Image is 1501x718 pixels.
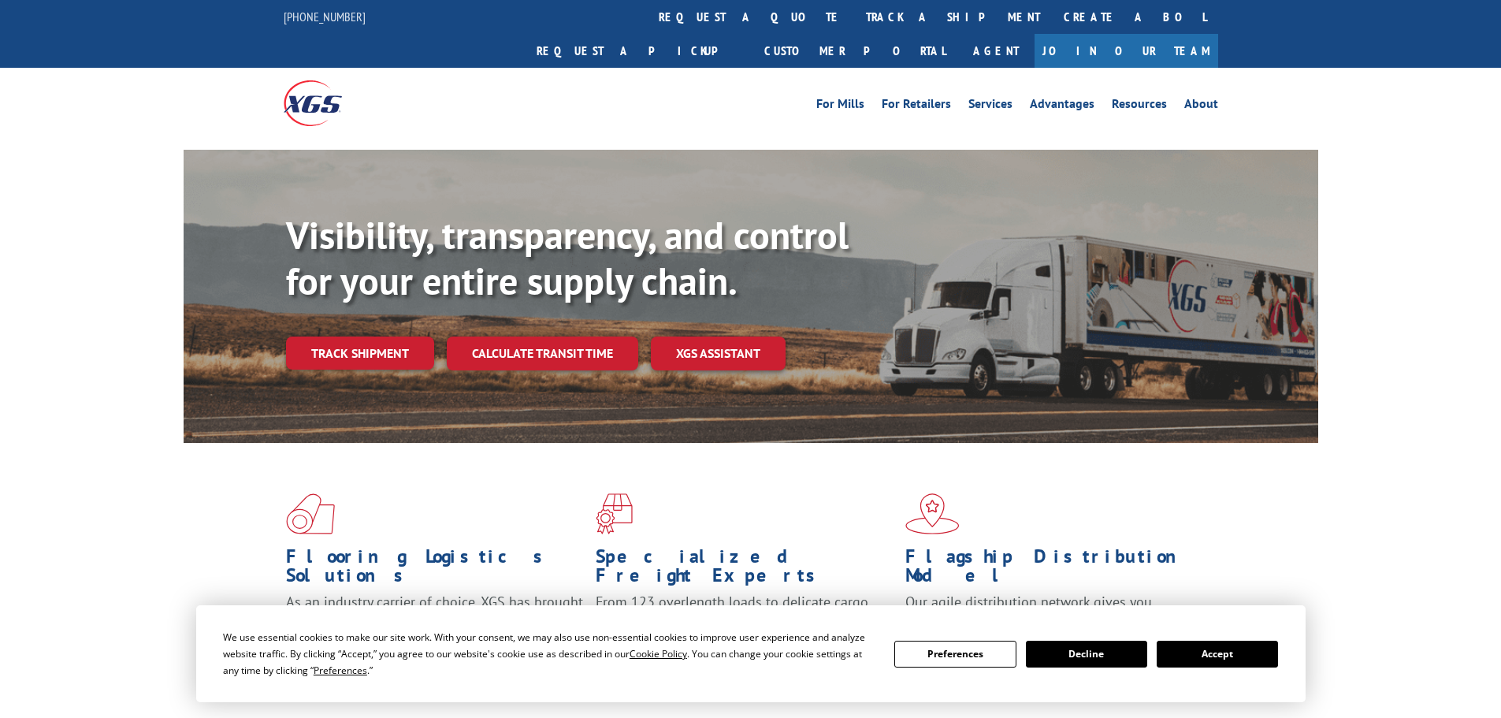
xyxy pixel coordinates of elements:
[905,493,960,534] img: xgs-icon-flagship-distribution-model-red
[596,493,633,534] img: xgs-icon-focused-on-flooring-red
[286,593,583,649] span: As an industry carrier of choice, XGS has brought innovation and dedication to flooring logistics...
[1026,641,1147,668] button: Decline
[968,98,1012,115] a: Services
[596,547,894,593] h1: Specialized Freight Experts
[1035,34,1218,68] a: Join Our Team
[957,34,1035,68] a: Agent
[1112,98,1167,115] a: Resources
[1157,641,1278,668] button: Accept
[630,647,687,660] span: Cookie Policy
[1184,98,1218,115] a: About
[905,593,1195,630] span: Our agile distribution network gives you nationwide inventory management on demand.
[816,98,864,115] a: For Mills
[894,641,1016,668] button: Preferences
[286,547,584,593] h1: Flooring Logistics Solutions
[1030,98,1094,115] a: Advantages
[447,337,638,370] a: Calculate transit time
[651,337,786,370] a: XGS ASSISTANT
[596,593,894,663] p: From 123 overlength loads to delicate cargo, our experienced staff knows the best way to move you...
[286,337,434,370] a: Track shipment
[284,9,366,24] a: [PHONE_NUMBER]
[882,98,951,115] a: For Retailers
[905,547,1203,593] h1: Flagship Distribution Model
[196,605,1306,702] div: Cookie Consent Prompt
[752,34,957,68] a: Customer Portal
[286,210,849,305] b: Visibility, transparency, and control for your entire supply chain.
[223,629,875,679] div: We use essential cookies to make our site work. With your consent, we may also use non-essential ...
[525,34,752,68] a: Request a pickup
[286,493,335,534] img: xgs-icon-total-supply-chain-intelligence-red
[314,664,367,677] span: Preferences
